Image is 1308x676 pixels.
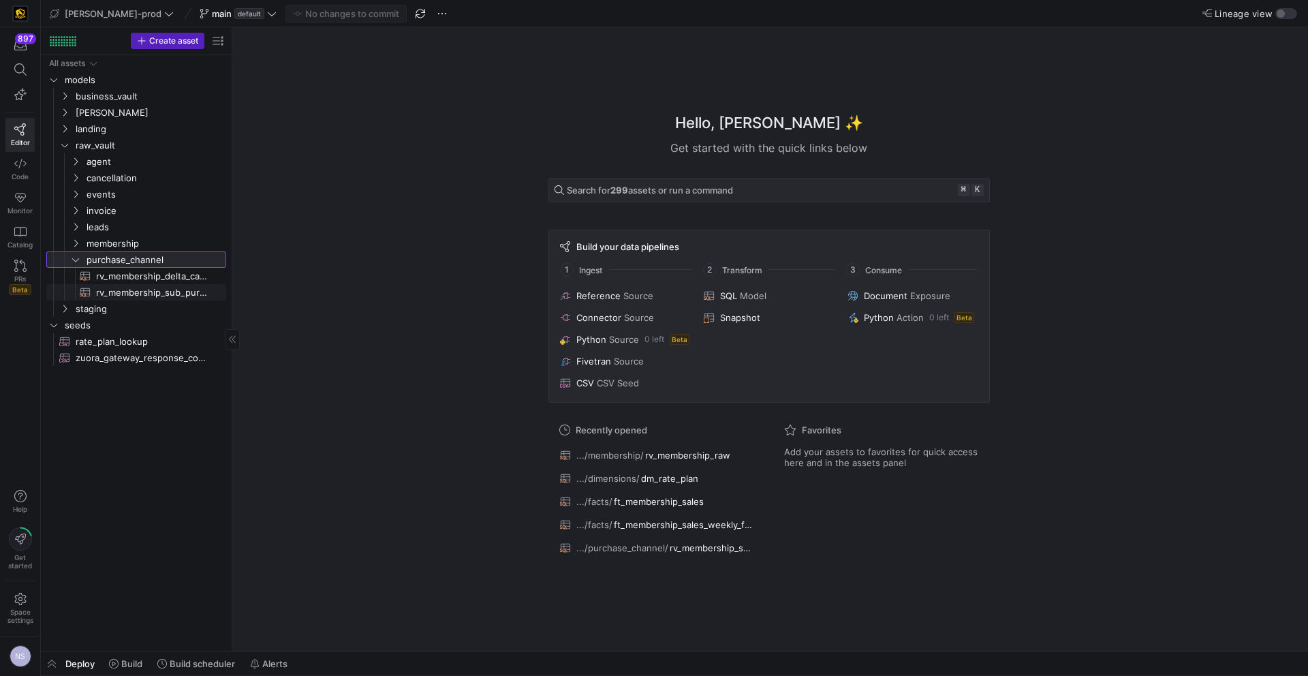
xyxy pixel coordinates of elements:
a: Spacesettings [5,587,35,630]
button: Build [103,652,149,675]
span: Connector [576,312,621,323]
span: seeds [65,318,224,333]
span: Source [624,312,654,323]
span: Recently opened [576,425,647,435]
span: events [87,187,224,202]
button: Build scheduler [151,652,241,675]
div: Press SPACE to select this row. [46,88,226,104]
span: ft_membership_sales_weekly_forecast [614,519,753,530]
div: Press SPACE to select this row. [46,284,226,301]
button: 897 [5,33,35,57]
button: Getstarted [5,522,35,575]
span: Search for assets or run a command [567,185,733,196]
button: PythonAction0 leftBeta [845,309,980,326]
span: leads [87,219,224,235]
div: Press SPACE to select this row. [46,301,226,317]
div: Press SPACE to select this row. [46,153,226,170]
span: Help [12,505,29,513]
span: rv_membership_sub_purchase_channel [670,542,753,553]
span: Space settings [7,608,33,624]
span: Snapshot [720,312,760,323]
span: Catalog [7,241,33,249]
span: Model [740,290,766,301]
span: [PERSON_NAME] [76,105,224,121]
span: Add your assets to favorites for quick access here and in the assets panel [784,446,979,468]
span: Source [623,290,653,301]
button: DocumentExposure [845,288,980,304]
span: purchase_channel [87,252,224,268]
div: Press SPACE to select this row. [46,55,226,72]
button: SQLModel [701,288,837,304]
button: [PERSON_NAME]-prod [46,5,177,22]
span: rate_plan_lookup​​​​​​ [76,334,211,350]
div: Press SPACE to select this row. [46,268,226,284]
div: Press SPACE to select this row. [46,72,226,88]
button: maindefault [196,5,280,22]
span: staging [76,301,224,317]
span: PRs [14,275,26,283]
kbd: k [971,184,984,196]
span: 0 left [644,335,664,344]
div: Press SPACE to select this row. [46,235,226,251]
span: cancellation [87,170,224,186]
span: raw_vault [76,138,224,153]
span: Favorites [802,425,841,435]
span: Alerts [262,658,287,669]
div: Get started with the quick links below [548,140,990,156]
button: Help [5,484,35,519]
span: Python [576,334,606,345]
span: Reference [576,290,621,301]
span: .../facts/ [576,519,612,530]
a: Catalog [5,220,35,254]
span: Action [897,312,924,323]
span: Create asset [149,36,198,46]
span: Monitor [7,206,33,215]
button: CSVCSV Seed [557,375,693,391]
div: Press SPACE to select this row. [46,219,226,235]
span: ft_membership_sales [614,496,704,507]
a: Monitor [5,186,35,220]
span: default [234,8,264,19]
span: landing [76,121,224,137]
a: PRsBeta [5,254,35,301]
span: Code [12,172,29,181]
span: .../dimensions/ [576,473,640,484]
span: Deploy [65,658,95,669]
button: ReferenceSource [557,288,693,304]
span: membership [87,236,224,251]
span: rv_membership_raw [645,450,730,461]
span: .../facts/ [576,496,612,507]
div: Press SPACE to select this row. [46,137,226,153]
span: Document [864,290,907,301]
button: PythonSource0 leftBeta [557,331,693,348]
button: ConnectorSource [557,309,693,326]
a: rv_membership_sub_purchase_channel​​​​​​​​​​ [46,284,226,301]
div: 897 [15,33,36,44]
button: Alerts [244,652,294,675]
span: zuora_gateway_response_codes​​​​​​ [76,350,211,366]
span: Source [614,356,644,367]
span: models [65,72,224,88]
span: Exposure [910,290,950,301]
span: Build scheduler [170,658,235,669]
span: rv_membership_delta_campaign_member​​​​​​​​​​ [96,268,211,284]
button: Snapshot [701,309,837,326]
button: Search for299assets or run a command⌘k [548,178,990,202]
span: Beta [670,334,689,345]
button: .../dimensions/dm_rate_plan [557,470,757,487]
div: Press SPACE to select this row. [46,350,226,366]
button: .../facts/ft_membership_sales_weekly_forecast [557,516,757,534]
strong: 299 [610,185,628,196]
span: Get started [8,553,32,570]
div: Press SPACE to select this row. [46,333,226,350]
div: Press SPACE to select this row. [46,121,226,137]
div: Press SPACE to select this row. [46,186,226,202]
span: rv_membership_sub_purchase_channel​​​​​​​​​​ [96,285,211,301]
div: Press SPACE to select this row. [46,104,226,121]
button: NS [5,642,35,671]
a: rv_membership_delta_campaign_member​​​​​​​​​​ [46,268,226,284]
span: Editor [11,138,30,147]
span: Beta [9,284,31,295]
button: .../purchase_channel/rv_membership_sub_purchase_channel [557,539,757,557]
div: Press SPACE to select this row. [46,317,226,333]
